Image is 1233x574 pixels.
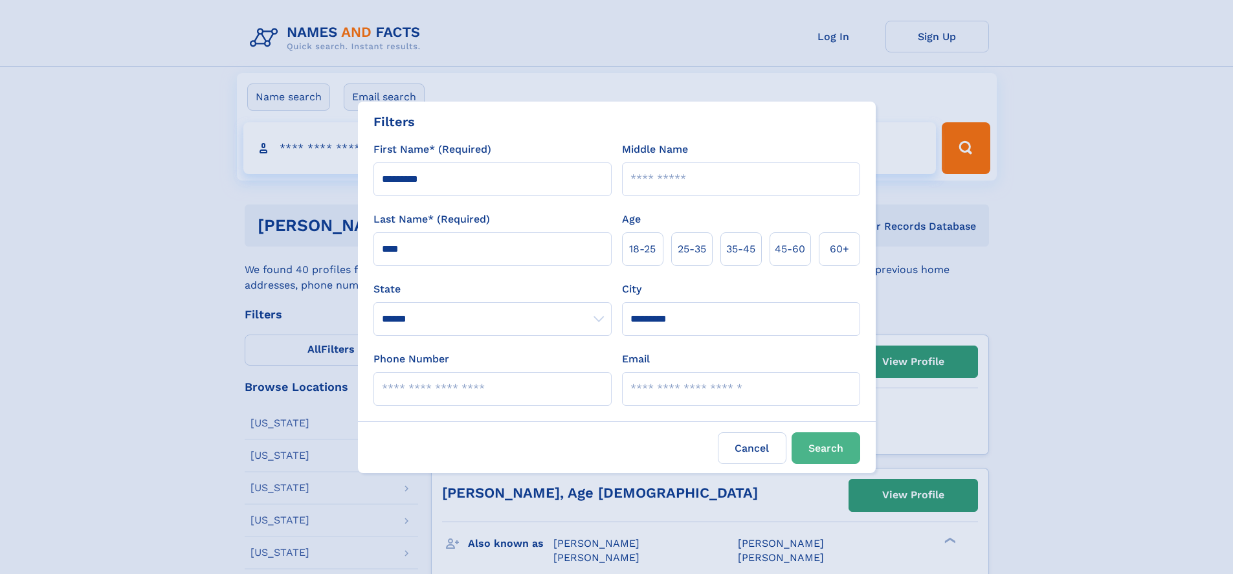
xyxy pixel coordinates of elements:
button: Search [792,432,860,464]
label: First Name* (Required) [373,142,491,157]
span: 45‑60 [775,241,805,257]
div: Filters [373,112,415,131]
span: 18‑25 [629,241,656,257]
span: 60+ [830,241,849,257]
label: City [622,281,641,297]
label: Age [622,212,641,227]
label: Middle Name [622,142,688,157]
label: Phone Number [373,351,449,367]
span: 35‑45 [726,241,755,257]
span: 25‑35 [678,241,706,257]
label: Cancel [718,432,786,464]
label: Last Name* (Required) [373,212,490,227]
label: Email [622,351,650,367]
label: State [373,281,612,297]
